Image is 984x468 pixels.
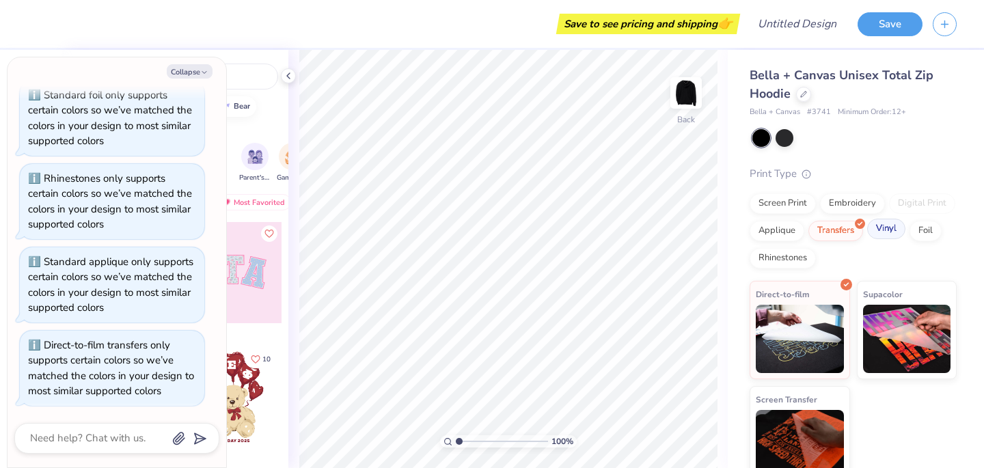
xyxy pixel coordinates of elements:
[239,173,271,183] span: Parent's Weekend
[245,350,277,368] button: Like
[910,221,942,241] div: Foil
[838,107,906,118] span: Minimum Order: 12 +
[261,225,277,242] button: Like
[750,248,816,269] div: Rhinestones
[277,143,308,183] div: filter for Game Day
[247,149,263,165] img: Parent's Weekend Image
[234,102,250,110] div: bear
[214,194,291,210] div: Most Favorited
[551,435,573,448] span: 100 %
[750,193,816,214] div: Screen Print
[717,15,733,31] span: 👉
[672,79,700,107] img: Back
[807,107,831,118] span: # 3741
[867,219,905,239] div: Vinyl
[677,113,695,126] div: Back
[28,255,193,315] div: Standard applique only supports certain colors so we’ve matched the colors in your design to most...
[28,338,194,398] div: Direct-to-film transfers only supports certain colors so we’ve matched the colors in your design ...
[560,14,737,34] div: Save to see pricing and shipping
[858,12,922,36] button: Save
[750,67,933,102] span: Bella + Canvas Unisex Total Zip Hoodie
[285,149,301,165] img: Game Day Image
[750,221,804,241] div: Applique
[750,166,957,182] div: Print Type
[756,305,844,373] img: Direct-to-film
[277,143,308,183] button: filter button
[889,193,955,214] div: Digital Print
[808,221,863,241] div: Transfers
[756,392,817,407] span: Screen Transfer
[863,305,951,373] img: Supacolor
[239,143,271,183] div: filter for Parent's Weekend
[28,171,192,232] div: Rhinestones only supports certain colors so we’ve matched the colors in your design to most simil...
[820,193,885,214] div: Embroidery
[747,10,847,38] input: Untitled Design
[28,88,192,148] div: Standard foil only supports certain colors so we’ve matched the colors in your design to most sim...
[863,287,903,301] span: Supacolor
[750,107,800,118] span: Bella + Canvas
[262,356,271,363] span: 10
[167,64,213,79] button: Collapse
[213,96,256,117] button: bear
[239,143,271,183] button: filter button
[277,173,308,183] span: Game Day
[756,287,810,301] span: Direct-to-film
